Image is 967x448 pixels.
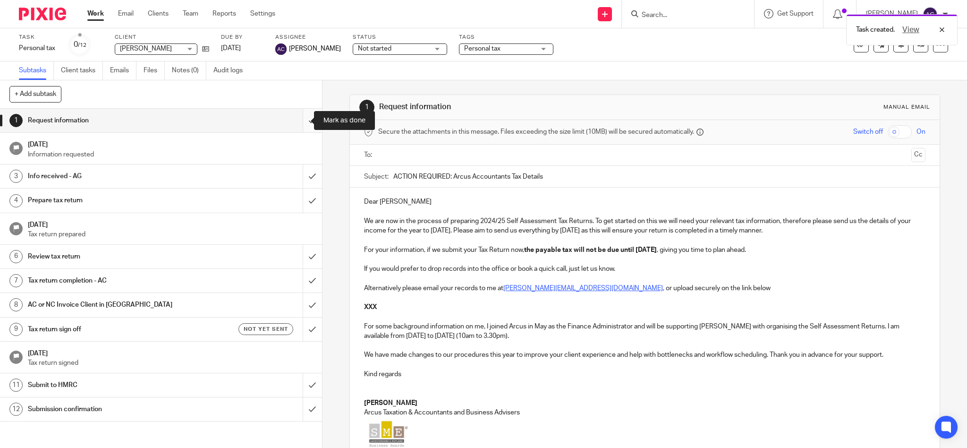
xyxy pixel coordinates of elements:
h1: [DATE] [28,138,313,149]
h1: Prepare tax return [28,193,205,207]
div: 1 [359,100,374,115]
p: Arcus Taxation & Accountants and Business Advisers [364,408,926,417]
h1: [DATE] [28,346,313,358]
span: [DATE] [221,45,241,52]
div: 8 [9,298,23,311]
img: svg%3E [923,7,938,22]
p: We have made changes to our procedures this year to improve your client experience and help with ... [364,350,926,360]
button: + Add subtask [9,86,61,102]
h1: Review tax return [28,250,205,264]
a: Clients [148,9,169,18]
label: Tags [459,34,553,41]
h1: Request information [379,102,665,112]
p: If you would prefer to drop records into the office or book a quick call, just let us know. [364,264,926,274]
label: Subject: [364,172,389,181]
strong: [PERSON_NAME] [364,400,417,406]
div: 11 [9,379,23,392]
h1: Submission confirmation [28,402,205,416]
p: Dear [PERSON_NAME] [364,197,926,207]
p: For your information, if we submit your Tax Return now, , giving you time to plan ahead. [364,245,926,255]
a: Emails [110,61,136,80]
a: Email [118,9,134,18]
span: [PERSON_NAME] [289,44,341,53]
h1: Request information [28,113,205,128]
label: Due by [221,34,263,41]
p: Tax return signed [28,358,313,368]
h1: Tax return completion - AC [28,274,205,288]
span: Personal tax [464,45,500,52]
button: View [899,24,922,35]
span: Not yet sent [244,325,288,333]
p: Alternatively please email your records to me at , or upload securely on the link below [364,284,926,293]
a: Subtasks [19,61,54,80]
strong: XXX [364,304,377,310]
h1: Info received - AG [28,169,205,183]
a: Audit logs [213,61,250,80]
a: Reports [212,9,236,18]
div: Manual email [883,103,930,111]
div: 3 [9,170,23,183]
a: Settings [250,9,275,18]
a: Work [87,9,104,18]
div: 6 [9,250,23,263]
p: For some background information on me, I joined Arcus in May as the Finance Administrator and wil... [364,322,926,341]
h1: Submit to HMRC [28,378,205,392]
label: Client [115,34,209,41]
p: Tax return prepared [28,230,313,239]
label: To: [364,150,374,160]
h1: Tax return sign off [28,322,205,336]
a: [PERSON_NAME][EMAIL_ADDRESS][DOMAIN_NAME] [503,285,663,292]
div: 9 [9,323,23,336]
img: svg%3E [275,43,287,55]
p: We are now in the process of preparing 2024/25 Self Assessment Tax Returns. To get started on thi... [364,216,926,236]
small: /12 [78,43,86,48]
strong: the payable tax will not be due until [DATE] [524,247,657,253]
p: Kind regards [364,370,926,379]
span: [PERSON_NAME] [120,45,172,52]
p: Task created. [856,25,895,34]
button: Cc [911,148,925,162]
p: Information requested [28,150,313,159]
a: Team [183,9,198,18]
a: Notes (0) [172,61,206,80]
div: 4 [9,194,23,207]
div: 0 [74,39,86,50]
div: Personal tax [19,43,57,53]
span: On [916,127,925,137]
img: Pixie [19,8,66,20]
div: 1 [9,114,23,127]
div: 12 [9,403,23,416]
label: Assignee [275,34,341,41]
span: Not started [358,45,391,52]
div: 7 [9,274,23,287]
span: Secure the attachments in this message. Files exceeding the size limit (10MB) will be secured aut... [378,127,694,137]
a: Client tasks [61,61,103,80]
h1: AC or NC Invoice Client in [GEOGRAPHIC_DATA] [28,298,205,312]
a: Files [144,61,165,80]
label: Task [19,34,57,41]
label: Status [353,34,447,41]
span: Switch off [853,127,883,137]
h1: [DATE] [28,218,313,230]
